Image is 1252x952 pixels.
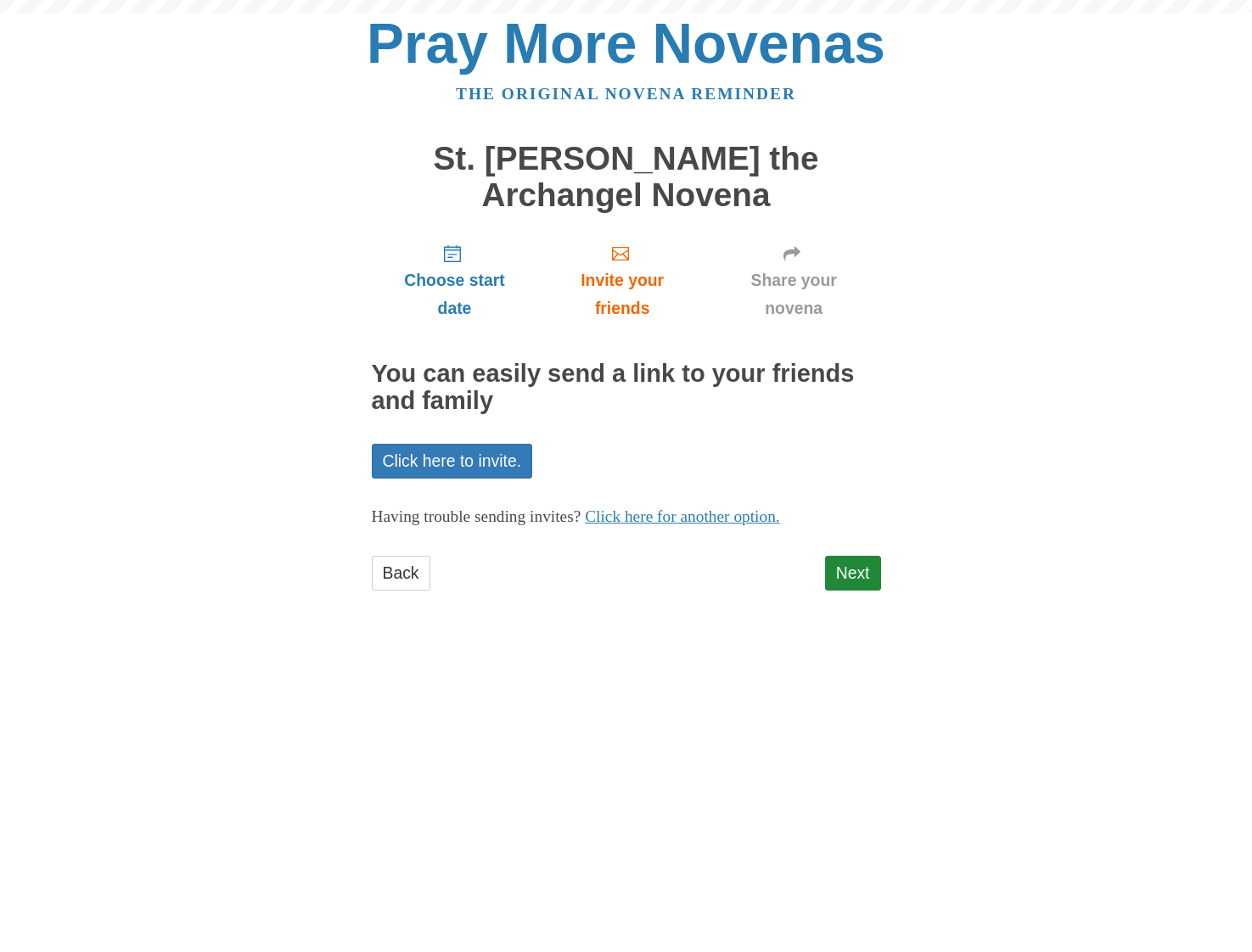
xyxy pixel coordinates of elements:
[372,556,430,591] a: Back
[724,266,864,322] span: Share your novena
[372,230,538,331] a: Choose start date
[367,12,885,75] a: Pray More Novenas
[585,507,780,525] a: Click here for another option.
[372,507,581,525] span: Having trouble sending invites?
[372,361,881,415] h2: You can easily send a link to your friends and family
[456,85,796,103] a: The original novena reminder
[537,230,706,331] a: Invite your friends
[825,556,881,591] a: Next
[707,230,881,331] a: Share your novena
[372,444,533,479] a: Click here to invite.
[554,266,689,322] span: Invite your friends
[389,266,521,322] span: Choose start date
[372,141,881,213] h1: St. [PERSON_NAME] the Archangel Novena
